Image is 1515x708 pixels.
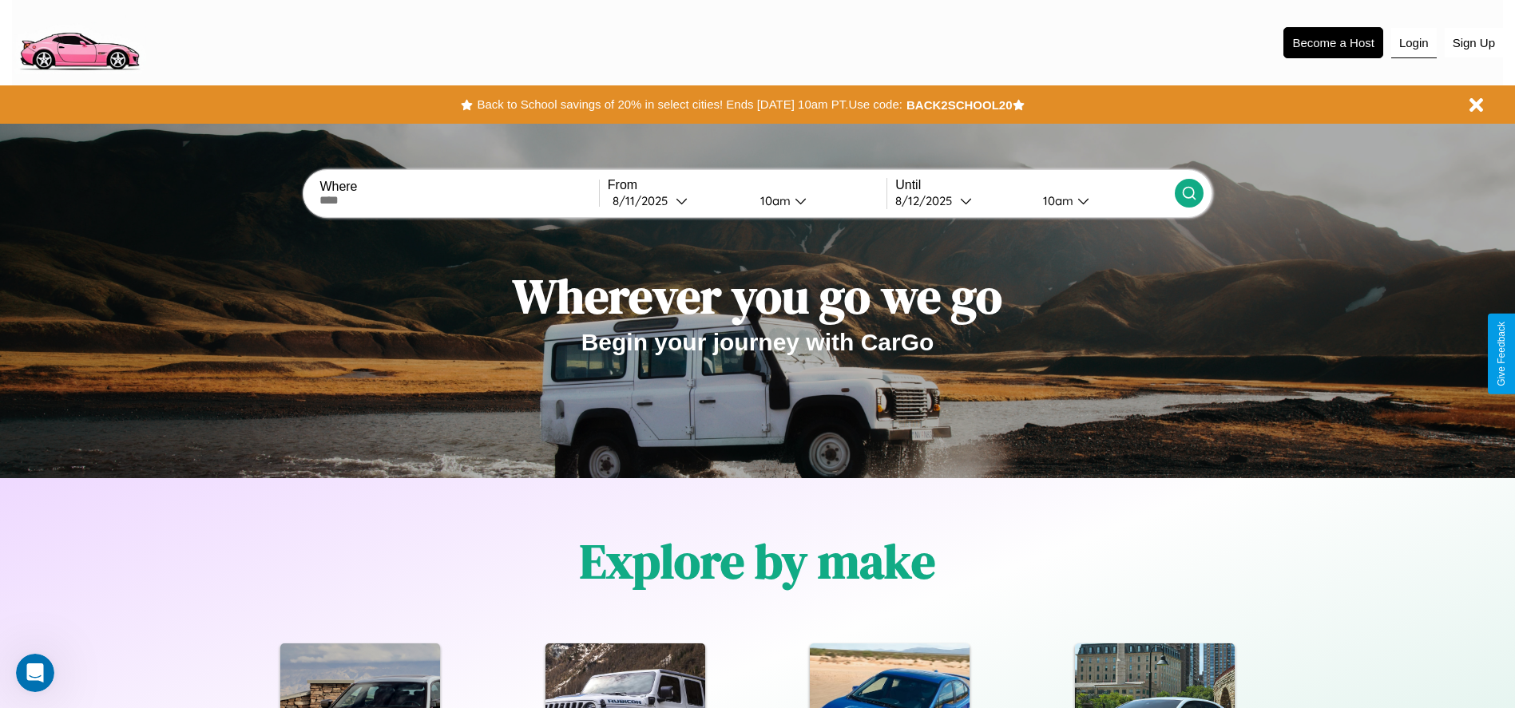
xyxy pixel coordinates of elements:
img: logo [12,8,146,74]
button: Back to School savings of 20% in select cities! Ends [DATE] 10am PT.Use code: [473,93,906,116]
button: Login [1391,28,1437,58]
button: Sign Up [1445,28,1503,57]
button: 8/11/2025 [608,192,748,209]
label: Where [319,180,598,194]
div: 10am [752,193,795,208]
div: Give Feedback [1496,322,1507,386]
h1: Explore by make [580,528,935,594]
button: 10am [1030,192,1175,209]
div: 10am [1035,193,1077,208]
button: 10am [748,192,887,209]
button: Become a Host [1283,27,1383,58]
div: 8 / 12 / 2025 [895,193,960,208]
b: BACK2SCHOOL20 [906,98,1013,112]
label: From [608,178,886,192]
div: 8 / 11 / 2025 [613,193,676,208]
iframe: Intercom live chat [16,654,54,692]
label: Until [895,178,1174,192]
